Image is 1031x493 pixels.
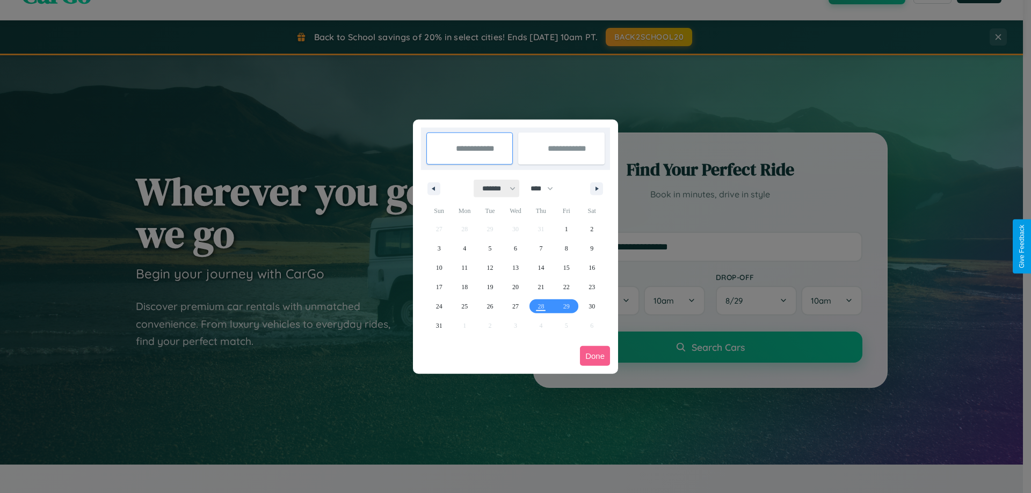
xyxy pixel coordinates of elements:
[426,297,452,316] button: 24
[436,316,442,335] span: 31
[579,239,605,258] button: 9
[426,277,452,297] button: 17
[538,277,544,297] span: 21
[487,277,493,297] span: 19
[565,219,568,239] span: 1
[554,202,579,219] span: Fri
[589,277,595,297] span: 23
[589,297,595,316] span: 30
[579,277,605,297] button: 23
[452,258,477,277] button: 11
[514,239,517,258] span: 6
[554,239,579,258] button: 8
[452,202,477,219] span: Mon
[477,277,503,297] button: 19
[554,258,579,277] button: 15
[579,219,605,239] button: 2
[512,297,519,316] span: 27
[436,258,442,277] span: 10
[503,297,528,316] button: 27
[426,239,452,258] button: 3
[426,202,452,219] span: Sun
[563,258,570,277] span: 15
[528,297,554,316] button: 28
[489,239,492,258] span: 5
[579,202,605,219] span: Sat
[452,297,477,316] button: 25
[538,297,544,316] span: 28
[487,258,493,277] span: 12
[503,258,528,277] button: 13
[452,277,477,297] button: 18
[461,277,468,297] span: 18
[461,297,468,316] span: 25
[579,297,605,316] button: 30
[503,277,528,297] button: 20
[528,239,554,258] button: 7
[539,239,542,258] span: 7
[438,239,441,258] span: 3
[436,297,442,316] span: 24
[503,239,528,258] button: 6
[528,202,554,219] span: Thu
[461,258,468,277] span: 11
[538,258,544,277] span: 14
[580,346,610,366] button: Done
[528,258,554,277] button: 14
[563,297,570,316] span: 29
[426,258,452,277] button: 10
[503,202,528,219] span: Wed
[565,239,568,258] span: 8
[463,239,466,258] span: 4
[477,239,503,258] button: 5
[563,277,570,297] span: 22
[487,297,493,316] span: 26
[589,258,595,277] span: 16
[554,297,579,316] button: 29
[1018,225,1026,268] div: Give Feedback
[554,219,579,239] button: 1
[554,277,579,297] button: 22
[477,297,503,316] button: 26
[452,239,477,258] button: 4
[426,316,452,335] button: 31
[579,258,605,277] button: 16
[590,239,593,258] span: 9
[512,258,519,277] span: 13
[436,277,442,297] span: 17
[512,277,519,297] span: 20
[477,258,503,277] button: 12
[477,202,503,219] span: Tue
[528,277,554,297] button: 21
[590,219,593,239] span: 2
